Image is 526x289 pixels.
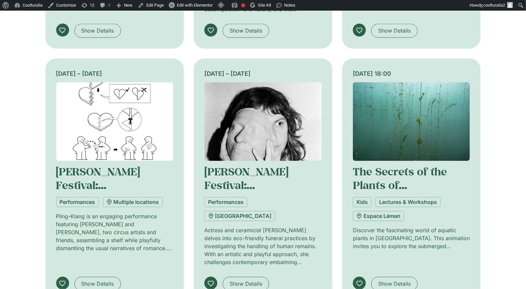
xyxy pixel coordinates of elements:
p: Actress and ceramicist [PERSON_NAME] delves into eco-friendly funeral practices by investigating ... [204,226,322,266]
a: Espace Léman [353,211,404,221]
a: Performances [56,197,99,207]
span: Show Details [230,27,262,35]
p: Discover the fascinating world of aquatic plants in [GEOGRAPHIC_DATA]. This animation invites you... [353,226,470,250]
div: Needs improvement [241,3,245,7]
a: Lectures & Workshops [375,197,441,207]
span: Show Details [230,280,262,288]
span: Site Kit [258,3,271,8]
img: Coolturalia - Aurélia Lüscher ⎥Les corps incorruptibles [204,82,322,161]
a: Performances [204,197,247,207]
img: Coolturalia - Mathieu Despoisse & Etienne Manceau ⎥Pling-Klang [56,82,173,161]
a: [GEOGRAPHIC_DATA] [204,211,275,221]
p: Pling-Klang is an engaging performance featuring [PERSON_NAME] and [PERSON_NAME], two circus arti... [56,212,173,252]
span: Show Details [378,280,411,288]
div: [DATE] 18:00 [353,69,470,78]
span: Show Details [81,27,114,35]
span: Show Details [81,280,114,288]
a: Show Details [74,24,121,38]
span: Show Details [378,27,411,35]
span: coolturalia2 [483,3,505,8]
div: [DATE] – [DATE] [204,69,322,78]
a: Show Details [223,24,269,38]
a: Kids [353,197,371,207]
a: The Secrets of the Plants of [GEOGRAPHIC_DATA] [353,164,460,205]
span: Edit with Elementor [177,3,213,8]
a: Show Details [371,24,418,38]
div: [DATE] – [DATE] [56,69,173,78]
a: [PERSON_NAME] Festival: [PERSON_NAME] | The Incorruptible Bodies [204,164,315,219]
